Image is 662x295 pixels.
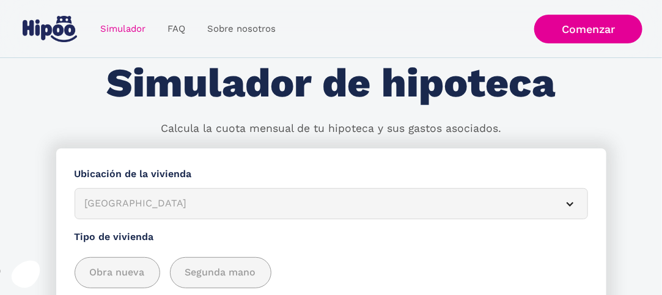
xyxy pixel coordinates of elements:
label: Ubicación de la vivienda [75,167,588,182]
a: Simulador [89,17,156,41]
a: Comenzar [534,15,642,43]
p: Calcula la cuota mensual de tu hipoteca y sus gastos asociados. [161,121,501,137]
a: home [20,11,79,47]
span: Obra nueva [90,265,145,280]
span: Segunda mano [185,265,256,280]
h1: Simulador de hipoteca [107,61,556,106]
article: [GEOGRAPHIC_DATA] [75,188,588,219]
a: Sobre nosotros [196,17,287,41]
label: Tipo de vivienda [75,230,588,245]
div: [GEOGRAPHIC_DATA] [85,196,548,211]
a: FAQ [156,17,196,41]
div: add_description_here [75,257,588,288]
